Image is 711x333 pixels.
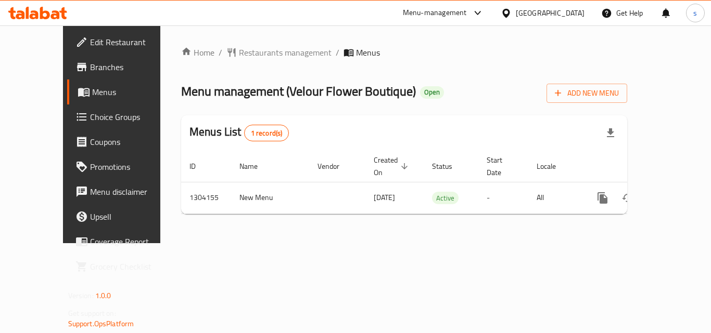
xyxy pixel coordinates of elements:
[181,46,627,59] nav: breadcrumb
[615,185,640,210] button: Change Status
[67,254,182,279] a: Grocery Checklist
[318,160,353,172] span: Vendor
[420,88,444,97] span: Open
[67,204,182,229] a: Upsell
[555,87,619,100] span: Add New Menu
[181,46,214,59] a: Home
[226,46,332,59] a: Restaurants management
[231,182,309,214] td: New Menu
[432,192,459,204] span: Active
[92,86,173,98] span: Menus
[90,161,173,173] span: Promotions
[67,55,182,79] a: Branches
[582,151,699,182] th: Actions
[336,46,339,59] li: /
[90,260,173,273] span: Grocery Checklist
[420,86,444,99] div: Open
[189,160,209,172] span: ID
[90,185,173,198] span: Menu disclaimer
[374,191,395,204] span: [DATE]
[403,7,467,19] div: Menu-management
[90,235,173,248] span: Coverage Report
[693,7,697,19] span: s
[68,289,94,302] span: Version:
[239,160,271,172] span: Name
[598,121,623,145] div: Export file
[181,182,231,214] td: 1304155
[90,136,173,148] span: Coupons
[356,46,380,59] span: Menus
[537,160,569,172] span: Locale
[244,125,289,141] div: Total records count
[516,7,585,19] div: [GEOGRAPHIC_DATA]
[68,307,116,320] span: Get support on:
[245,128,289,138] span: 1 record(s)
[90,61,173,73] span: Branches
[478,182,528,214] td: -
[90,36,173,48] span: Edit Restaurant
[219,46,222,59] li: /
[528,182,582,214] td: All
[67,129,182,154] a: Coupons
[189,124,289,141] h2: Menus List
[90,111,173,123] span: Choice Groups
[67,79,182,104] a: Menus
[67,154,182,179] a: Promotions
[67,30,182,55] a: Edit Restaurant
[181,79,416,103] span: Menu management ( Velour Flower Boutique )
[68,317,134,330] a: Support.OpsPlatform
[432,160,466,172] span: Status
[181,151,699,214] table: enhanced table
[67,104,182,129] a: Choice Groups
[95,289,111,302] span: 1.0.0
[374,154,411,179] span: Created On
[590,185,615,210] button: more
[67,179,182,204] a: Menu disclaimer
[67,229,182,254] a: Coverage Report
[487,154,516,179] span: Start Date
[239,46,332,59] span: Restaurants management
[547,84,627,103] button: Add New Menu
[90,210,173,223] span: Upsell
